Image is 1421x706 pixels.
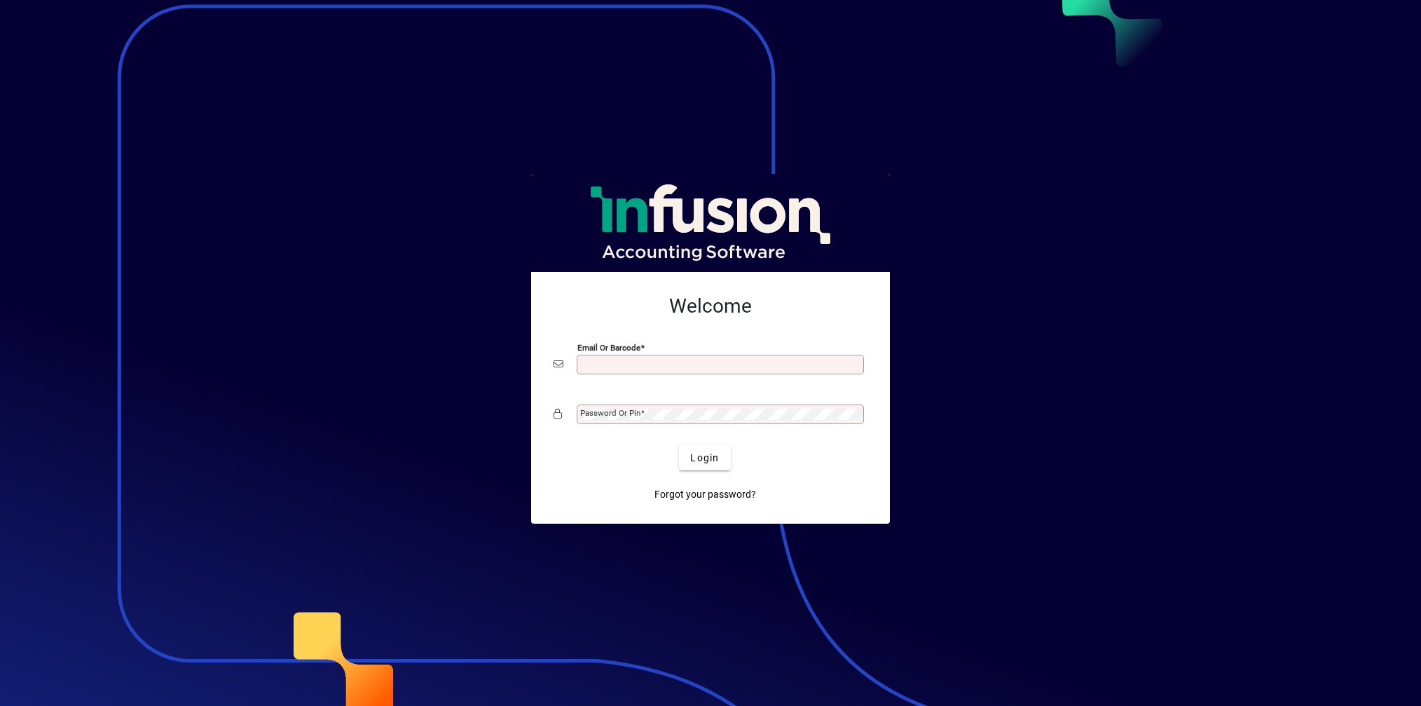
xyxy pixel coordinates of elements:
button: Login [679,445,730,470]
mat-label: Email or Barcode [577,343,640,353]
a: Forgot your password? [649,482,762,507]
span: Forgot your password? [654,487,756,502]
mat-label: Password or Pin [580,408,640,418]
h2: Welcome [554,294,867,318]
span: Login [690,451,719,466]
